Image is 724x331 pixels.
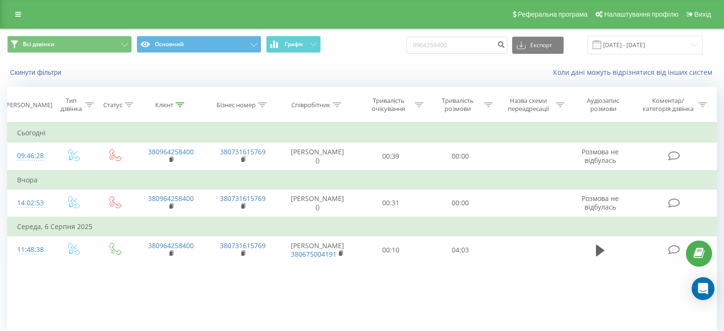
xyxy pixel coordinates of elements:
div: [PERSON_NAME] [4,101,52,109]
div: Open Intercom Messenger [692,277,714,300]
td: [PERSON_NAME] [279,236,357,264]
td: 00:10 [357,236,426,264]
td: [PERSON_NAME] () [279,189,357,217]
a: 380731615769 [220,194,266,203]
a: 380675004191 [291,250,337,259]
a: 380964258400 [148,241,194,250]
div: Аудіозапис розмови [575,97,631,113]
a: 380731615769 [220,147,266,156]
td: Середа, 6 Серпня 2025 [8,217,717,236]
input: Пошук за номером [407,37,507,54]
div: Тип дзвінка [60,97,82,113]
div: Коментар/категорія дзвінка [640,97,696,113]
div: 14:02:53 [17,194,42,212]
td: Сьогодні [8,123,717,142]
td: 00:00 [426,189,495,217]
td: 04:03 [426,236,495,264]
div: 11:48:38 [17,241,42,259]
div: Статус [103,101,122,109]
a: Коли дані можуть відрізнятися вiд інших систем [553,68,717,77]
button: Основний [137,36,261,53]
td: 00:31 [357,189,426,217]
div: Бізнес номер [217,101,256,109]
button: Скинути фільтри [7,68,66,77]
a: 380731615769 [220,241,266,250]
span: Вихід [694,10,711,18]
td: Вчора [8,171,717,190]
td: 00:00 [426,142,495,171]
button: Графік [266,36,321,53]
td: [PERSON_NAME] () [279,142,357,171]
span: Розмова не відбулась [582,194,619,211]
div: Тривалість очікування [365,97,413,113]
a: 380964258400 [148,194,194,203]
div: Клієнт [155,101,173,109]
span: Реферальна програма [518,10,588,18]
span: Налаштування профілю [604,10,678,18]
div: Тривалість розмови [434,97,482,113]
button: Всі дзвінки [7,36,132,53]
span: Графік [285,41,303,48]
span: Всі дзвінки [23,40,54,48]
div: Назва схеми переадресації [504,97,554,113]
button: Експорт [512,37,564,54]
span: Розмова не відбулась [582,147,619,165]
td: 00:39 [357,142,426,171]
div: Співробітник [291,101,330,109]
div: 09:46:28 [17,147,42,165]
a: 380964258400 [148,147,194,156]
